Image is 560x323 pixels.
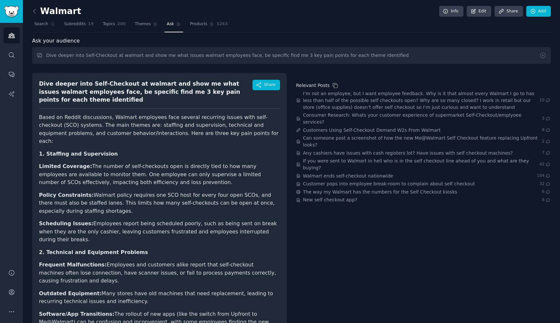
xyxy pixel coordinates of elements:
[39,192,94,198] strong: Policy Constraints:
[39,113,280,145] p: Based on Reddit discussions, Walmart employees face several recurring issues with self-checkout (...
[32,47,551,64] input: Ask this audience a question...
[39,220,93,227] strong: Scheduling Issues:
[39,290,280,306] li: Many stores have old machines that need replacement, leading to recurring technical issues and in...
[32,37,80,45] span: Ask your audience
[539,97,551,103] span: 10
[542,127,551,133] span: 8
[526,6,551,17] a: Add
[4,6,19,17] img: GummySearch logo
[133,19,160,32] a: Themes
[39,311,114,317] strong: Software/App Transitions:
[303,135,542,148] a: Can someone post a screenshot of how the new Me@Walmart Self Checkout feature replacing Upfront l...
[303,189,457,195] a: The way my Walmart has the numbers for the Self Checkout kiosks
[542,197,551,203] span: 6
[62,19,96,32] a: Subreddits19
[495,6,523,17] a: Share
[542,150,551,156] span: 7
[88,21,94,27] span: 19
[439,6,463,17] a: Info
[167,21,174,27] span: Ask
[303,180,475,187] a: Customer pops into employee break-room to complain about self checkout
[303,158,539,171] a: If you were sent to Walmart in hell who is in the self checkout line ahead of you and what are th...
[117,21,126,27] span: 200
[303,173,393,179] a: Walmart ends self-checkout nationwide
[303,112,542,126] a: Consumer Research: Whats your customer experience of supermarket Self-Checkout/emplyoee services?
[39,220,280,244] li: Employees report being scheduled poorly, such as being sent on break when they are the only cashi...
[39,151,118,157] strong: 1. Staffing and Supervision
[467,6,491,17] a: Edit
[303,90,539,111] a: I’m not an employee, but I want employee feedback. Why is it that almost every Walmart I go to ha...
[32,19,57,32] a: Search
[264,82,275,88] span: Share
[32,6,81,17] h2: Walmart
[135,21,151,27] span: Themes
[303,127,440,134] a: Customers Using Self-Checkout Demand W2s From Walmart
[64,21,86,27] span: Subreddits
[188,19,230,32] a: Products3263
[539,161,551,167] span: 42
[39,249,148,255] strong: 2. Technical and Equipment Problems
[39,162,280,187] li: The number of self-checkouts open is directly tied to how many employees are available to monitor...
[39,261,280,285] li: Employees and customers alike report that self-checkout machines often lose connection, have scan...
[303,150,513,157] a: Any cashiers have issues with cash registers lot? Have issues with self checkout machines?
[537,173,551,179] span: 104
[39,191,280,215] li: Walmart policy requires one SCO host for every four open SCOs, and there must also be staffed lan...
[252,80,280,90] button: Share
[39,290,102,297] strong: Outdated Equipment:
[539,181,551,187] span: 32
[39,262,107,268] strong: Frequent Malfunctions:
[34,21,48,27] span: Search
[190,21,207,27] span: Products
[296,82,329,89] div: Relevant Posts
[542,116,551,122] span: 3
[542,189,551,195] span: 6
[216,21,228,27] span: 3263
[542,139,551,144] span: 2
[39,80,252,104] div: Dive deeper into Self-Checkout at walmart and show me what issues walmart employees face, be spec...
[164,19,183,32] a: Ask
[103,21,115,27] span: Topics
[101,19,128,32] a: Topics200
[303,196,357,203] a: New self checkout app?
[39,163,92,169] strong: Limited Coverage:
